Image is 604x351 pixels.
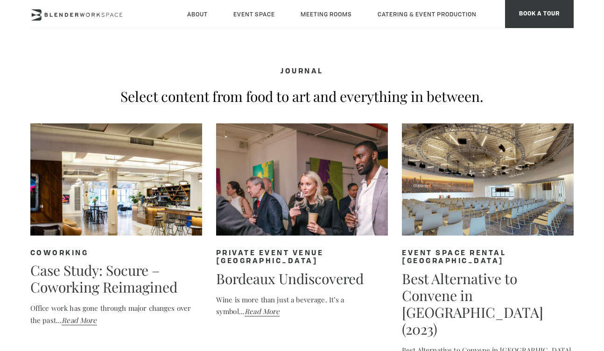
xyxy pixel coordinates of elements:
[245,307,280,316] a: Read More
[30,250,202,258] div: Coworking
[216,294,388,318] p: Wine is more than just a beverage. It’s a symbol...
[62,315,97,325] a: Read More
[30,262,202,295] h5: Case Study: Socure – Coworking Reimagined
[30,88,574,105] p: Select content from food to art and everything in between.
[216,270,388,287] h5: Bordeaux Undiscovered
[30,68,574,76] h5: Journal
[402,270,574,337] h5: Best Alternative to Convene in [GEOGRAPHIC_DATA] (2023)
[30,302,202,326] p: Office work has gone through major changes over the past...
[216,250,388,266] div: Private event venue [GEOGRAPHIC_DATA]
[402,250,574,266] div: Event space rental [GEOGRAPHIC_DATA]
